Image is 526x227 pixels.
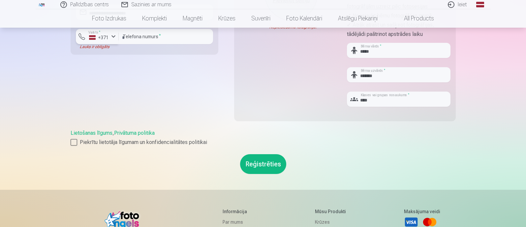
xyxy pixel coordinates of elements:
label: Piekrītu lietotāja līgumam un konfidencialitātes politikai [71,138,456,146]
a: Magnēti [175,9,210,28]
div: +371 [89,34,109,41]
a: Foto izdrukas [84,9,134,28]
button: Reģistrēties [240,154,286,174]
a: Suvenīri [243,9,278,28]
label: Valsts [86,30,103,35]
div: , [71,129,456,146]
a: Komplekti [134,9,175,28]
p: ✔ Ātrāk atrast un sašķirot fotogrāfijas, tādējādi paātrinot apstrādes laiku [347,20,450,39]
div: Lauks ir obligāts [76,44,119,49]
h5: Informācija [223,208,261,215]
h5: Mūsu produkti [315,208,350,215]
button: Valsts*+371 [76,29,119,44]
a: Krūzes [210,9,243,28]
a: Atslēgu piekariņi [330,9,386,28]
img: /fa1 [38,3,46,7]
a: Foto kalendāri [278,9,330,28]
a: Privātuma politika [114,130,155,136]
a: Krūzes [315,217,350,227]
a: Par mums [223,217,261,227]
h5: Maksājuma veidi [404,208,440,215]
a: All products [386,9,442,28]
a: Lietošanas līgums [71,130,112,136]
